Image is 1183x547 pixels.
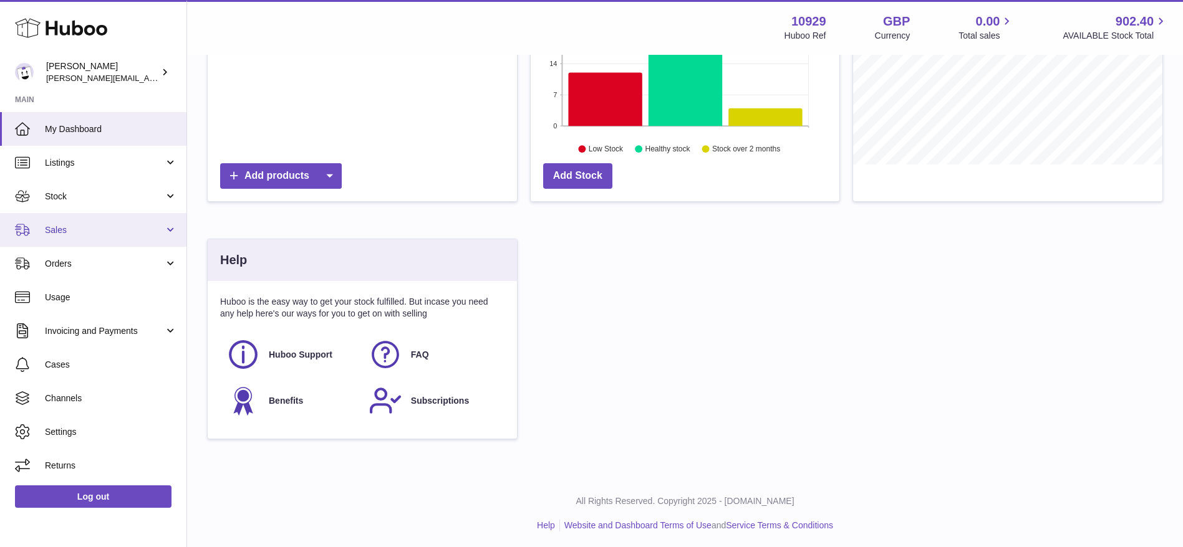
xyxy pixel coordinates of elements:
a: Website and Dashboard Terms of Use [564,520,712,530]
a: FAQ [369,338,498,371]
div: Currency [875,30,910,42]
text: 7 [553,91,557,98]
span: [PERSON_NAME][EMAIL_ADDRESS][DOMAIN_NAME] [46,73,250,83]
span: Listings [45,157,164,169]
div: [PERSON_NAME] [46,60,158,84]
div: Huboo Ref [785,30,826,42]
span: Channels [45,392,177,404]
text: Stock over 2 months [712,145,780,153]
a: Add products [220,163,342,189]
p: Huboo is the easy way to get your stock fulfilled. But incase you need any help here's our ways f... [220,296,505,320]
span: FAQ [411,349,429,361]
h3: Help [220,252,247,269]
a: Log out [15,485,171,508]
span: Stock [45,191,164,202]
a: Add Stock [543,163,612,189]
span: Total sales [958,30,1014,42]
span: Orders [45,258,164,270]
a: Benefits [226,384,356,417]
text: 14 [549,60,557,67]
a: 0.00 Total sales [958,13,1014,42]
a: Huboo Support [226,338,356,371]
img: thomas@otesports.co.uk [15,63,34,82]
strong: GBP [883,13,910,30]
span: Huboo Support [269,349,332,361]
span: Usage [45,292,177,303]
a: Help [537,520,555,530]
span: Sales [45,224,164,236]
li: and [560,520,833,531]
p: All Rights Reserved. Copyright 2025 - [DOMAIN_NAME] [197,495,1173,507]
span: AVAILABLE Stock Total [1063,30,1168,42]
span: Benefits [269,395,303,407]
span: Subscriptions [411,395,469,407]
span: Returns [45,460,177,472]
strong: 10929 [791,13,826,30]
span: 0.00 [976,13,1000,30]
span: Settings [45,426,177,438]
span: My Dashboard [45,123,177,135]
span: Invoicing and Payments [45,325,164,337]
text: Low Stock [589,145,624,153]
text: Healthy stock [645,145,690,153]
span: Cases [45,359,177,371]
a: 902.40 AVAILABLE Stock Total [1063,13,1168,42]
text: 0 [553,122,557,130]
a: Subscriptions [369,384,498,417]
span: 902.40 [1116,13,1154,30]
a: Service Terms & Conditions [726,520,833,530]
